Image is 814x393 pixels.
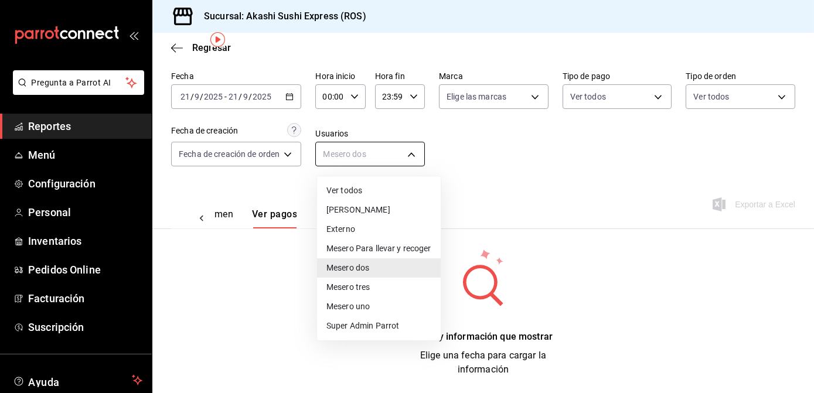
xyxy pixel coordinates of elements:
li: Mesero uno [317,297,441,316]
li: Super Admin Parrot [317,316,441,336]
li: Mesero Para llevar y recoger [317,239,441,258]
li: Ver todos [317,181,441,200]
li: Externo [317,220,441,239]
li: Mesero tres [317,278,441,297]
li: Mesero dos [317,258,441,278]
li: [PERSON_NAME] [317,200,441,220]
img: Tooltip marker [210,32,225,47]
